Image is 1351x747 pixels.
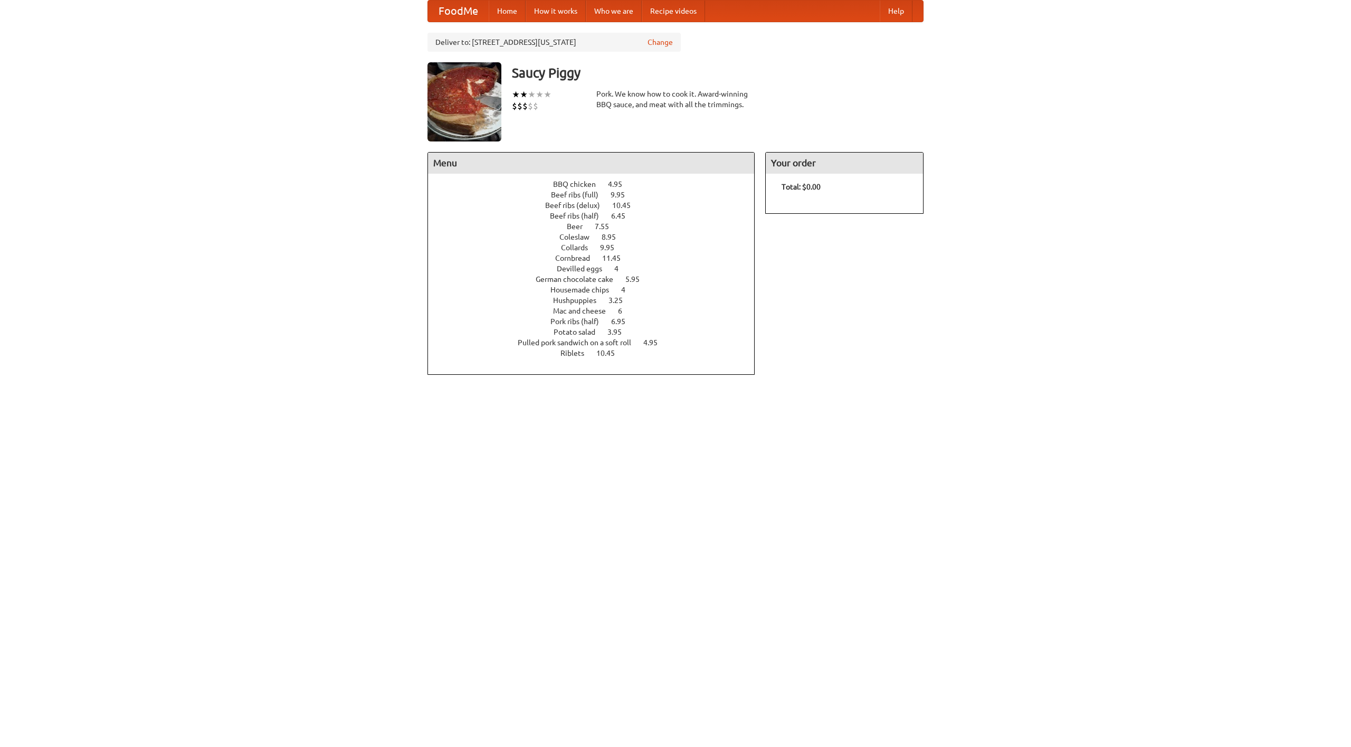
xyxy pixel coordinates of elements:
span: Riblets [560,349,595,357]
li: $ [517,100,522,112]
span: 6.45 [611,212,636,220]
div: Deliver to: [STREET_ADDRESS][US_STATE] [427,33,681,52]
a: Pulled pork sandwich on a soft roll 4.95 [518,338,677,347]
span: 8.95 [602,233,626,241]
span: Devilled eggs [557,264,613,273]
span: Mac and cheese [553,307,616,315]
span: 4.95 [608,180,633,188]
div: Pork. We know how to cook it. Award-winning BBQ sauce, and meat with all the trimmings. [596,89,755,110]
span: 6.95 [611,317,636,326]
span: 9.95 [611,191,635,199]
a: Help [880,1,912,22]
a: Recipe videos [642,1,705,22]
a: Mac and cheese 6 [553,307,642,315]
span: Pork ribs (half) [550,317,610,326]
a: Hushpuppies 3.25 [553,296,642,305]
a: Change [648,37,673,48]
li: ★ [536,89,544,100]
span: 3.95 [607,328,632,336]
span: Housemade chips [550,286,620,294]
h3: Saucy Piggy [512,62,924,83]
span: Beer [567,222,593,231]
li: $ [528,100,533,112]
a: BBQ chicken 4.95 [553,180,642,188]
img: angular.jpg [427,62,501,141]
a: Housemade chips 4 [550,286,645,294]
a: Home [489,1,526,22]
a: Devilled eggs 4 [557,264,638,273]
span: German chocolate cake [536,275,624,283]
a: Beer 7.55 [567,222,629,231]
a: Riblets 10.45 [560,349,634,357]
li: $ [522,100,528,112]
span: Coleslaw [559,233,600,241]
b: Total: $0.00 [782,183,821,191]
a: FoodMe [428,1,489,22]
span: Hushpuppies [553,296,607,305]
a: Beef ribs (delux) 10.45 [545,201,650,210]
span: 3.25 [608,296,633,305]
span: Potato salad [554,328,606,336]
a: Coleslaw 8.95 [559,233,635,241]
span: Beef ribs (half) [550,212,610,220]
span: 5.95 [625,275,650,283]
span: 10.45 [596,349,625,357]
span: Beef ribs (full) [551,191,609,199]
span: 4 [621,286,636,294]
span: Beef ribs (delux) [545,201,611,210]
a: Cornbread 11.45 [555,254,640,262]
a: Beef ribs (full) 9.95 [551,191,644,199]
span: Collards [561,243,598,252]
li: ★ [528,89,536,100]
span: Pulled pork sandwich on a soft roll [518,338,642,347]
span: BBQ chicken [553,180,606,188]
li: ★ [544,89,551,100]
li: $ [533,100,538,112]
li: ★ [512,89,520,100]
span: Cornbread [555,254,601,262]
span: 4.95 [643,338,668,347]
h4: Your order [766,153,923,174]
a: How it works [526,1,586,22]
a: Who we are [586,1,642,22]
span: 7.55 [595,222,620,231]
span: 10.45 [612,201,641,210]
span: 9.95 [600,243,625,252]
a: German chocolate cake 5.95 [536,275,659,283]
span: 6 [618,307,633,315]
li: ★ [520,89,528,100]
span: 4 [614,264,629,273]
a: Pork ribs (half) 6.95 [550,317,645,326]
a: Potato salad 3.95 [554,328,641,336]
h4: Menu [428,153,754,174]
li: $ [512,100,517,112]
a: Collards 9.95 [561,243,634,252]
a: Beef ribs (half) 6.45 [550,212,645,220]
span: 11.45 [602,254,631,262]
